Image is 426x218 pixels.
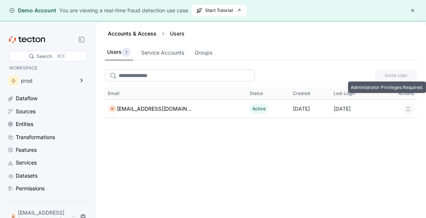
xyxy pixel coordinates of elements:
button: Start Tutorial [191,4,247,16]
div: You are viewing a real-time fraud detection use case [59,6,188,15]
p: WORKSPACE [9,64,83,72]
p: 1 [125,49,127,56]
div: prod [21,78,74,83]
span: Created [293,90,310,96]
span: Start Tutorial [196,5,242,16]
div: ⌘K [57,52,65,60]
div: [DATE] [290,101,331,116]
div: Service Accounts [141,49,184,57]
a: Dataflow [6,93,86,104]
div: Search [37,53,52,60]
a: Datasets [6,170,86,181]
div: Users [107,48,131,57]
div: Datasets [16,172,37,180]
span: Invite User [380,70,412,81]
div: Services [16,159,37,167]
a: Accounts & Access [108,30,156,37]
span: Active [252,106,265,111]
div: Users [167,30,188,37]
div: Sources [16,107,36,116]
a: Services [6,157,86,168]
div: Search⌘K [9,51,87,61]
div: Dataflow [16,94,37,102]
a: Entities [6,119,86,130]
div: Permissions [16,184,45,193]
div: Transformations [16,133,55,141]
span: Email [108,90,119,96]
div: [EMAIL_ADDRESS][DOMAIN_NAME] [117,104,192,113]
a: Features [6,144,86,156]
a: Sources [6,106,86,117]
div: Entities [16,120,33,128]
a: Transformations [6,132,86,143]
a: G[EMAIL_ADDRESS][DOMAIN_NAME] [108,104,183,113]
div: [DATE] [331,101,379,116]
div: Demo Account [9,7,56,14]
div: G [108,104,117,113]
div: Groups [195,49,212,57]
button: Invite User [375,70,417,82]
a: Permissions [6,183,86,194]
span: Status [249,90,263,96]
span: Last Login [334,90,355,96]
div: Features [16,146,37,154]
